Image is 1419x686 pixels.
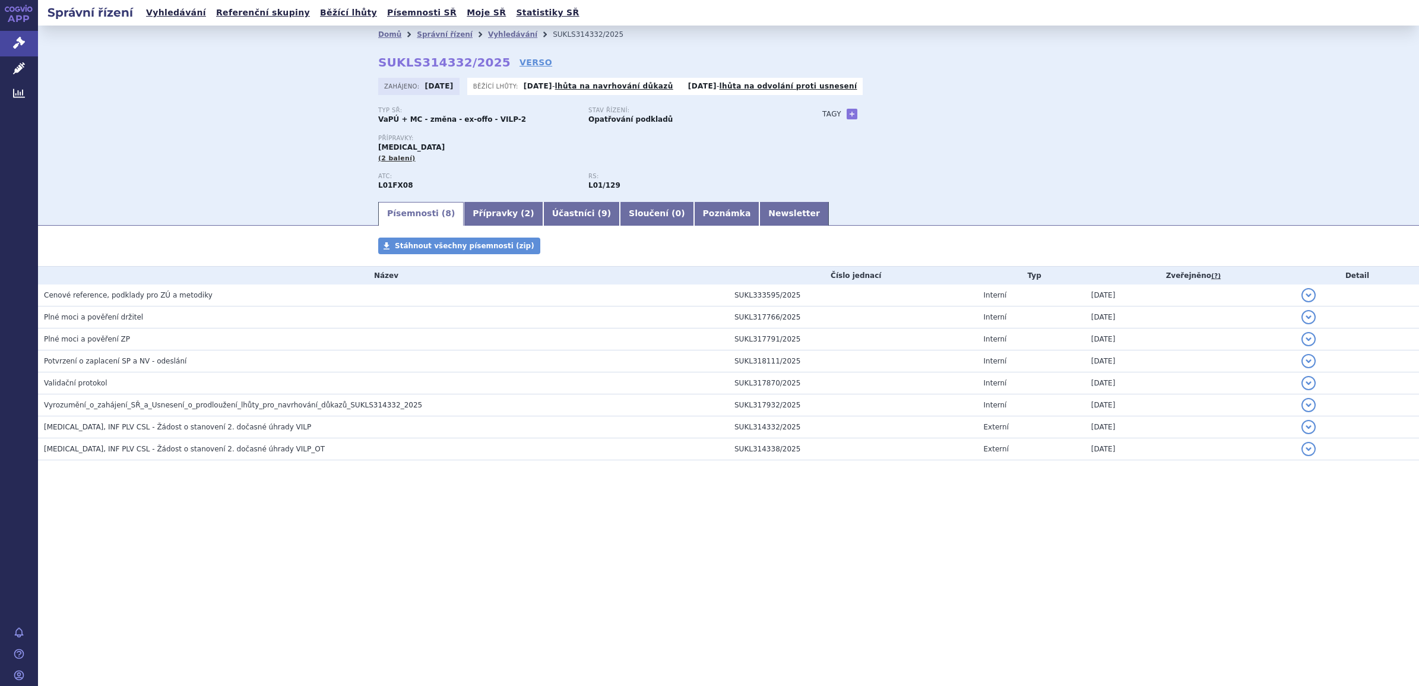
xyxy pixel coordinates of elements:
strong: [DATE] [425,82,454,90]
span: EMPLICITI, INF PLV CSL - Žádost o stanovení 2. dočasné úhrady VILP_OT [44,445,325,453]
a: Stáhnout všechny písemnosti (zip) [378,238,540,254]
li: SUKLS314332/2025 [553,26,639,43]
a: Písemnosti SŘ [384,5,460,21]
a: lhůta na odvolání proti usnesení [720,82,857,90]
a: VERSO [520,56,552,68]
span: Cenové reference, podklady pro ZÚ a metodiky [44,291,213,299]
a: Správní řízení [417,30,473,39]
button: detail [1301,288,1316,302]
td: SUKL333595/2025 [728,284,978,306]
p: RS: [588,173,787,180]
span: Plné moci a pověření ZP [44,335,130,343]
a: Moje SŘ [463,5,509,21]
td: [DATE] [1085,350,1296,372]
td: [DATE] [1085,416,1296,438]
th: Detail [1296,267,1419,284]
span: Interní [984,291,1007,299]
td: [DATE] [1085,394,1296,416]
span: Zahájeno: [384,81,422,91]
p: ATC: [378,173,577,180]
span: [MEDICAL_DATA] [378,143,445,151]
a: Newsletter [759,202,829,226]
span: 0 [675,208,681,218]
a: Statistiky SŘ [512,5,582,21]
p: - [688,81,857,91]
button: detail [1301,332,1316,346]
a: Domů [378,30,401,39]
a: Přípravky (2) [464,202,543,226]
span: Interní [984,379,1007,387]
button: detail [1301,354,1316,368]
td: SUKL317870/2025 [728,372,978,394]
span: Potvrzení o zaplacení SP a NV - odeslání [44,357,186,365]
span: Plné moci a pověření držitel [44,313,143,321]
span: Interní [984,335,1007,343]
span: (2 balení) [378,154,416,162]
a: lhůta na navrhování důkazů [555,82,673,90]
span: 2 [525,208,531,218]
th: Název [38,267,728,284]
td: SUKL314332/2025 [728,416,978,438]
td: SUKL317791/2025 [728,328,978,350]
a: Vyhledávání [488,30,537,39]
a: Vyhledávání [142,5,210,21]
p: Přípravky: [378,135,799,142]
a: Běžící lhůty [316,5,381,21]
span: Externí [984,423,1009,431]
strong: [DATE] [524,82,552,90]
p: - [524,81,673,91]
a: Písemnosti (8) [378,202,464,226]
span: Vyrozumění_o_zahájení_SŘ_a_Usnesení_o_prodloužení_lhůty_pro_navrhování_důkazů_SUKLS314332_2025 [44,401,422,409]
strong: elotuzumab [588,181,620,189]
span: Interní [984,313,1007,321]
button: detail [1301,420,1316,434]
td: [DATE] [1085,372,1296,394]
td: [DATE] [1085,328,1296,350]
span: Validační protokol [44,379,107,387]
h2: Správní řízení [38,4,142,21]
span: Interní [984,357,1007,365]
th: Zveřejněno [1085,267,1296,284]
span: Externí [984,445,1009,453]
th: Číslo jednací [728,267,978,284]
button: detail [1301,376,1316,390]
span: EMPLICITI, INF PLV CSL - Žádost o stanovení 2. dočasné úhrady VILP [44,423,311,431]
td: [DATE] [1085,284,1296,306]
strong: ELOTUZUMAB [378,181,413,189]
button: detail [1301,398,1316,412]
span: 8 [445,208,451,218]
td: [DATE] [1085,438,1296,460]
td: SUKL317932/2025 [728,394,978,416]
a: Poznámka [694,202,760,226]
a: Referenční skupiny [213,5,313,21]
strong: [DATE] [688,82,717,90]
button: detail [1301,310,1316,324]
th: Typ [978,267,1085,284]
button: detail [1301,442,1316,456]
strong: Opatřování podkladů [588,115,673,124]
a: Sloučení (0) [620,202,693,226]
strong: SUKLS314332/2025 [378,55,511,69]
strong: VaPÚ + MC - změna - ex-offo - VILP-2 [378,115,526,124]
a: Účastníci (9) [543,202,620,226]
td: SUKL317766/2025 [728,306,978,328]
span: Interní [984,401,1007,409]
td: SUKL318111/2025 [728,350,978,372]
p: Typ SŘ: [378,107,577,114]
h3: Tagy [822,107,841,121]
td: SUKL314338/2025 [728,438,978,460]
abbr: (?) [1211,272,1221,280]
span: Běžící lhůty: [473,81,521,91]
span: 9 [601,208,607,218]
p: Stav řízení: [588,107,787,114]
td: [DATE] [1085,306,1296,328]
a: + [847,109,857,119]
span: Stáhnout všechny písemnosti (zip) [395,242,534,250]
